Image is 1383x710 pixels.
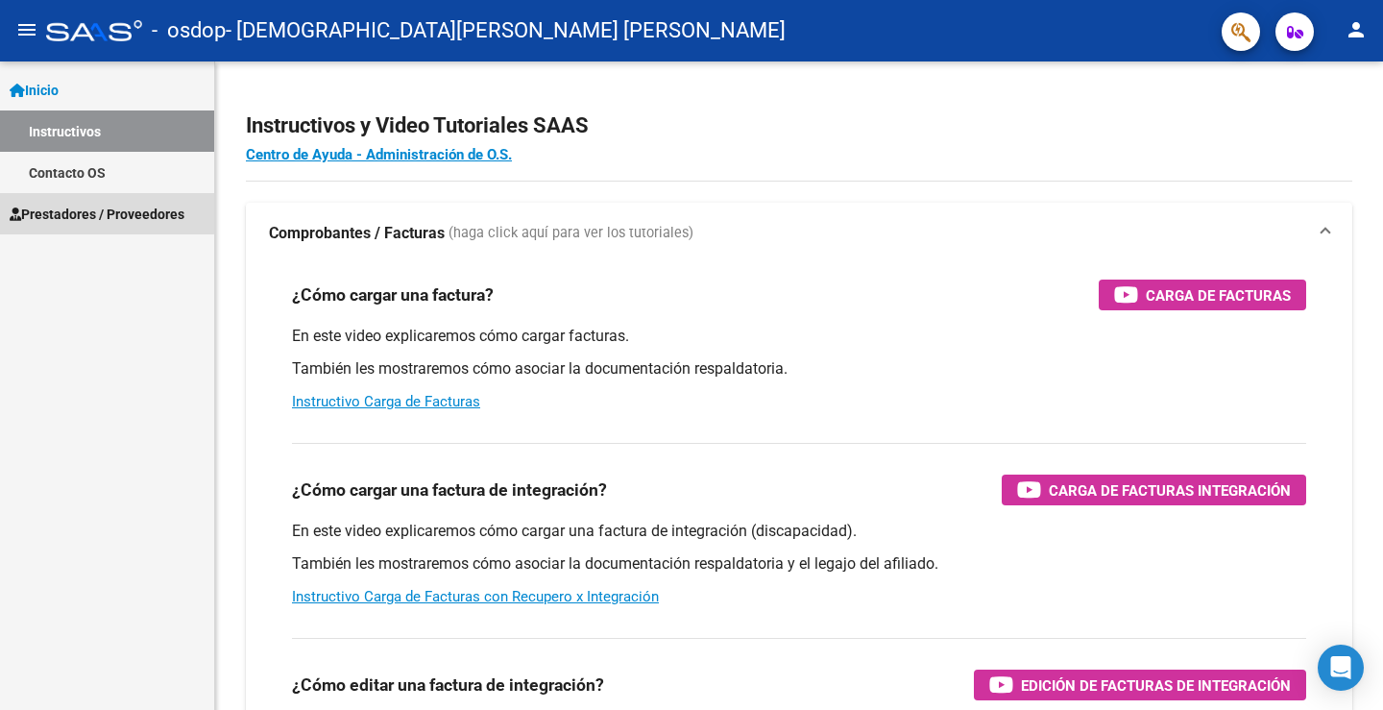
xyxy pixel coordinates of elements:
[292,553,1306,575] p: También les mostraremos cómo asociar la documentación respaldatoria y el legajo del afiliado.
[1021,673,1291,698] span: Edición de Facturas de integración
[292,672,604,698] h3: ¿Cómo editar una factura de integración?
[152,10,226,52] span: - osdop
[246,108,1352,144] h2: Instructivos y Video Tutoriales SAAS
[292,588,659,605] a: Instructivo Carga de Facturas con Recupero x Integración
[292,521,1306,542] p: En este video explicaremos cómo cargar una factura de integración (discapacidad).
[246,203,1352,264] mat-expansion-panel-header: Comprobantes / Facturas (haga click aquí para ver los tutoriales)
[1146,283,1291,307] span: Carga de Facturas
[269,223,445,244] strong: Comprobantes / Facturas
[10,204,184,225] span: Prestadores / Proveedores
[292,393,480,410] a: Instructivo Carga de Facturas
[226,10,786,52] span: - [DEMOGRAPHIC_DATA][PERSON_NAME] [PERSON_NAME]
[292,358,1306,379] p: También les mostraremos cómo asociar la documentación respaldatoria.
[246,146,512,163] a: Centro de Ayuda - Administración de O.S.
[974,670,1306,700] button: Edición de Facturas de integración
[1099,280,1306,310] button: Carga de Facturas
[1318,645,1364,691] div: Open Intercom Messenger
[292,477,607,503] h3: ¿Cómo cargar una factura de integración?
[292,282,494,308] h3: ¿Cómo cargar una factura?
[1049,478,1291,502] span: Carga de Facturas Integración
[10,80,59,101] span: Inicio
[1002,475,1306,505] button: Carga de Facturas Integración
[1345,18,1368,41] mat-icon: person
[292,326,1306,347] p: En este video explicaremos cómo cargar facturas.
[449,223,693,244] span: (haga click aquí para ver los tutoriales)
[15,18,38,41] mat-icon: menu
